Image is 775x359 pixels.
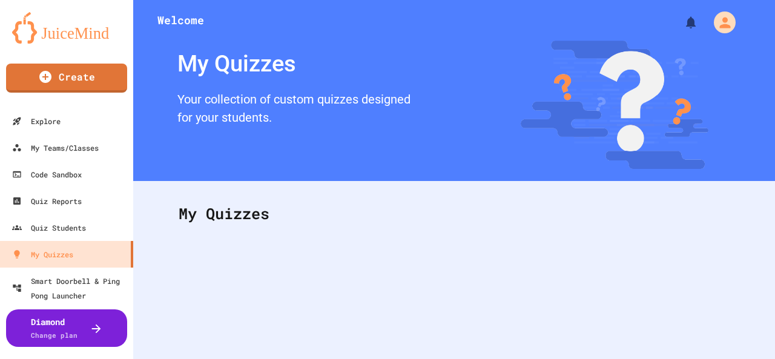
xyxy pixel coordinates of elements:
img: banner-image-my-quizzes.png [521,41,709,169]
a: Create [6,64,127,93]
div: Diamond [31,315,77,341]
div: Quiz Reports [12,194,82,208]
div: Explore [12,114,61,128]
div: My Account [701,8,739,36]
img: logo-orange.svg [12,12,121,44]
span: Change plan [31,331,77,340]
button: DiamondChange plan [6,309,127,347]
div: My Quizzes [171,41,417,87]
div: Your collection of custom quizzes designed for your students. [171,87,417,133]
div: Smart Doorbell & Ping Pong Launcher [12,274,128,303]
div: My Teams/Classes [12,140,99,155]
div: My Quizzes [12,247,73,262]
div: Code Sandbox [12,167,82,182]
div: Quiz Students [12,220,86,235]
div: My Notifications [661,12,701,33]
div: My Quizzes [167,190,742,237]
